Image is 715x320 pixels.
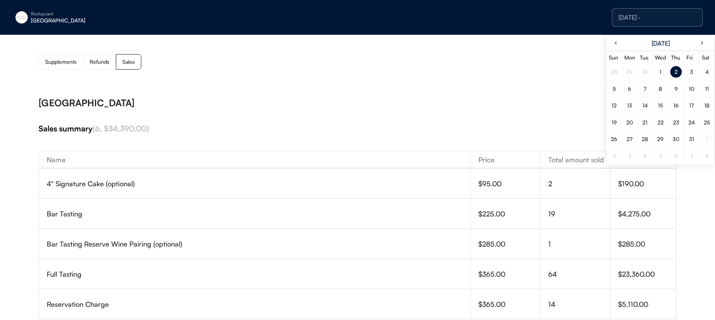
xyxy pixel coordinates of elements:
div: [DATE] [652,40,670,46]
div: $190.00 [618,180,676,187]
div: 8 [705,153,709,159]
div: $5,110.00 [618,301,676,308]
div: 64 [548,271,610,277]
div: Bar Tasting [47,210,470,217]
div: Fri [686,55,697,60]
div: Total amount sold [540,156,610,163]
font: (6, $34,390.00) [93,124,149,133]
div: Price [471,156,540,163]
div: 1 [659,69,661,75]
div: $285.00 [478,240,540,247]
div: Tue [640,55,650,60]
div: Supplements [45,59,76,65]
div: $225.00 [478,210,540,217]
div: $365.00 [478,271,540,277]
img: eleven-madison-park-new-york-ny-logo-1.jpg [15,11,28,24]
div: 3 [690,69,693,75]
div: 16 [673,103,679,108]
div: 31 [689,136,694,142]
div: $365.00 [478,301,540,308]
div: 12 [612,103,617,108]
div: Name [39,156,470,163]
div: Bar Tasting Reserve Wine Pairing (optional) [47,240,470,247]
div: 6 [628,86,631,92]
div: [GEOGRAPHIC_DATA] [31,18,128,23]
div: 21 [642,120,647,125]
div: 11 [705,86,709,92]
div: 14 [642,103,648,108]
div: 18 [704,103,710,108]
div: 10 [689,86,695,92]
div: Sales [122,59,135,65]
div: $285.00 [618,240,676,247]
div: [GEOGRAPHIC_DATA] [39,98,676,107]
div: 9 [674,86,678,92]
div: [DATE] - [618,14,696,20]
div: 29 [657,136,664,142]
div: 28 [611,69,617,75]
div: $23,360.00 [618,271,676,277]
div: 2 [674,69,678,75]
div: 3 [628,153,631,159]
div: Thu [671,55,681,60]
div: 23 [673,120,679,125]
div: 22 [657,120,664,125]
div: 2 [613,153,616,159]
div: $4,275.00 [618,210,676,217]
div: 1 [548,240,610,247]
div: 14 [548,301,610,308]
div: Sat [702,55,712,60]
div: 7 [644,86,646,92]
div: 19 [548,210,610,217]
div: 20 [626,120,633,125]
div: 30 [673,136,679,142]
div: 15 [658,103,663,108]
div: 26 [611,136,617,142]
div: 5 [659,153,662,159]
div: 7 [690,153,693,159]
div: 6 [674,153,678,159]
div: 8 [659,86,662,92]
div: 5 [613,86,616,92]
div: Restaurant [31,12,128,16]
div: Refunds [90,59,109,65]
div: 27 [627,136,632,142]
div: Wed [655,55,666,60]
div: 30 [642,69,649,75]
div: 24 [688,120,695,125]
div: 4 [643,153,647,159]
div: Full Tasting [47,271,470,277]
div: $95.00 [478,180,540,187]
div: 2 [548,180,610,187]
div: Mon [624,55,635,60]
div: Sales summary [39,123,676,134]
div: 25 [704,120,710,125]
div: Sun [609,55,619,60]
div: 28 [642,136,648,142]
div: 13 [627,103,632,108]
div: 17 [689,103,694,108]
div: 29 [626,69,633,75]
div: Reservation Charge [47,301,470,308]
div: 4" Signature Cake (optional) [47,180,470,187]
div: 19 [612,120,617,125]
div: 4 [705,69,709,75]
div: 1 [706,136,708,142]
